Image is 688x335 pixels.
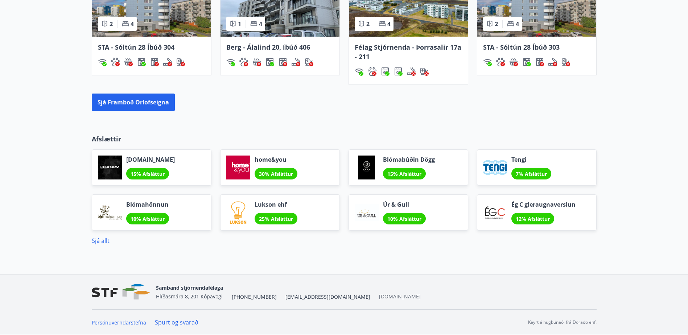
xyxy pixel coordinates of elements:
[509,58,518,66] img: h89QDIuHlAdpqTriuIvuEWkTH976fOgBEOOeu1mi.svg
[355,43,461,61] span: Félag Stjórnenda - Þorrasalir 17a - 211
[124,58,133,66] div: Heitur pottur
[126,200,169,208] span: Blómahönnun
[92,319,146,326] a: Persónuverndarstefna
[98,58,107,66] img: HJRyFFsYp6qjeUYhR4dAD8CaCEsnIFYZ05miwXoh.svg
[98,58,107,66] div: Þráðlaust net
[548,58,557,66] img: QNIUl6Cv9L9rHgMXwuzGLuiJOj7RKqxk9mBFPqjq.svg
[407,67,416,76] div: Reykingar / Vape
[131,20,134,28] span: 4
[516,20,519,28] span: 4
[483,58,492,66] img: HJRyFFsYp6qjeUYhR4dAD8CaCEsnIFYZ05miwXoh.svg
[548,58,557,66] div: Reykingar / Vape
[110,20,113,28] span: 2
[483,58,492,66] div: Þráðlaust net
[394,67,403,76] img: hddCLTAnxqFUMr1fxmbGG8zWilo2syolR0f9UjPn.svg
[238,20,241,28] span: 1
[156,293,223,300] span: Hlíðasmára 8, 201 Kópavogi
[381,67,390,76] div: Þvottavél
[379,293,421,300] a: [DOMAIN_NAME]
[305,58,313,66] img: nH7E6Gw2rvWFb8XaSdRp44dhkQaj4PJkOoRYItBQ.svg
[495,20,498,28] span: 2
[368,67,376,76] img: pxcaIm5dSOV3FS4whs1soiYWTwFQvksT25a9J10C.svg
[155,318,198,326] a: Spurt og svarað
[420,67,429,76] img: nH7E6Gw2rvWFb8XaSdRp44dhkQaj4PJkOoRYItBQ.svg
[511,200,576,208] span: Ég C gleraugnaverslun
[394,67,403,76] div: Þurrkari
[516,170,547,177] span: 7% Afsláttur
[366,20,370,28] span: 2
[535,58,544,66] img: hddCLTAnxqFUMr1fxmbGG8zWilo2syolR0f9UjPn.svg
[535,58,544,66] div: Þurrkari
[176,58,185,66] div: Hleðslustöð fyrir rafbíla
[387,170,421,177] span: 15% Afsláttur
[387,215,421,222] span: 10% Afsláttur
[259,215,293,222] span: 25% Afsláttur
[92,237,110,245] a: Sjá allt
[496,58,505,66] div: Gæludýr
[92,284,150,300] img: vjCaq2fThgY3EUYqSgpjEiBg6WP39ov69hlhuPVN.png
[265,58,274,66] img: Dl16BY4EX9PAW649lg1C3oBuIaAsR6QVDQBO2cTm.svg
[292,58,300,66] img: QNIUl6Cv9L9rHgMXwuzGLuiJOj7RKqxk9mBFPqjq.svg
[156,284,223,291] span: Samband stjórnendafélaga
[124,58,133,66] img: h89QDIuHlAdpqTriuIvuEWkTH976fOgBEOOeu1mi.svg
[163,58,172,66] img: QNIUl6Cv9L9rHgMXwuzGLuiJOj7RKqxk9mBFPqjq.svg
[259,20,262,28] span: 4
[111,58,120,66] div: Gæludýr
[407,67,416,76] img: QNIUl6Cv9L9rHgMXwuzGLuiJOj7RKqxk9mBFPqjq.svg
[509,58,518,66] div: Heitur pottur
[252,58,261,66] img: h89QDIuHlAdpqTriuIvuEWkTH976fOgBEOOeu1mi.svg
[383,156,435,164] span: Blómabúðin Dögg
[163,58,172,66] div: Reykingar / Vape
[226,43,310,51] span: Berg - Álalind 20, íbúð 406
[150,58,159,66] img: hddCLTAnxqFUMr1fxmbGG8zWilo2syolR0f9UjPn.svg
[383,200,426,208] span: Úr & Gull
[137,58,146,66] div: Þvottavél
[111,58,120,66] img: pxcaIm5dSOV3FS4whs1soiYWTwFQvksT25a9J10C.svg
[131,215,165,222] span: 10% Afsláttur
[561,58,570,66] img: nH7E6Gw2rvWFb8XaSdRp44dhkQaj4PJkOoRYItBQ.svg
[176,58,185,66] img: nH7E6Gw2rvWFb8XaSdRp44dhkQaj4PJkOoRYItBQ.svg
[239,58,248,66] img: pxcaIm5dSOV3FS4whs1soiYWTwFQvksT25a9J10C.svg
[496,58,505,66] img: pxcaIm5dSOV3FS4whs1soiYWTwFQvksT25a9J10C.svg
[522,58,531,66] div: Þvottavél
[511,156,551,164] span: Tengi
[92,94,175,111] button: Sjá framboð orlofseigna
[279,58,287,66] img: hddCLTAnxqFUMr1fxmbGG8zWilo2syolR0f9UjPn.svg
[279,58,287,66] div: Þurrkari
[239,58,248,66] div: Gæludýr
[92,134,597,144] p: Afslættir
[381,67,390,76] img: Dl16BY4EX9PAW649lg1C3oBuIaAsR6QVDQBO2cTm.svg
[305,58,313,66] div: Hleðslustöð fyrir rafbíla
[98,43,174,51] span: STA - Sóltún 28 Íbúð 304
[137,58,146,66] img: Dl16BY4EX9PAW649lg1C3oBuIaAsR6QVDQBO2cTm.svg
[355,67,363,76] img: HJRyFFsYp6qjeUYhR4dAD8CaCEsnIFYZ05miwXoh.svg
[259,170,293,177] span: 30% Afsláttur
[387,20,391,28] span: 4
[232,293,277,301] span: [PHONE_NUMBER]
[131,170,165,177] span: 15% Afsláttur
[265,58,274,66] div: Þvottavél
[528,319,597,326] p: Keyrt á hugbúnaði frá Dorado ehf.
[516,215,550,222] span: 12% Afsláttur
[255,200,297,208] span: Lukson ehf
[226,58,235,66] img: HJRyFFsYp6qjeUYhR4dAD8CaCEsnIFYZ05miwXoh.svg
[292,58,300,66] div: Reykingar / Vape
[420,67,429,76] div: Hleðslustöð fyrir rafbíla
[368,67,376,76] div: Gæludýr
[483,43,560,51] span: STA - Sóltún 28 Íbúð 303
[255,156,297,164] span: home&you
[126,156,175,164] span: [DOMAIN_NAME]
[561,58,570,66] div: Hleðslustöð fyrir rafbíla
[150,58,159,66] div: Þurrkari
[355,67,363,76] div: Þráðlaust net
[226,58,235,66] div: Þráðlaust net
[522,58,531,66] img: Dl16BY4EX9PAW649lg1C3oBuIaAsR6QVDQBO2cTm.svg
[252,58,261,66] div: Heitur pottur
[285,293,370,301] span: [EMAIL_ADDRESS][DOMAIN_NAME]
